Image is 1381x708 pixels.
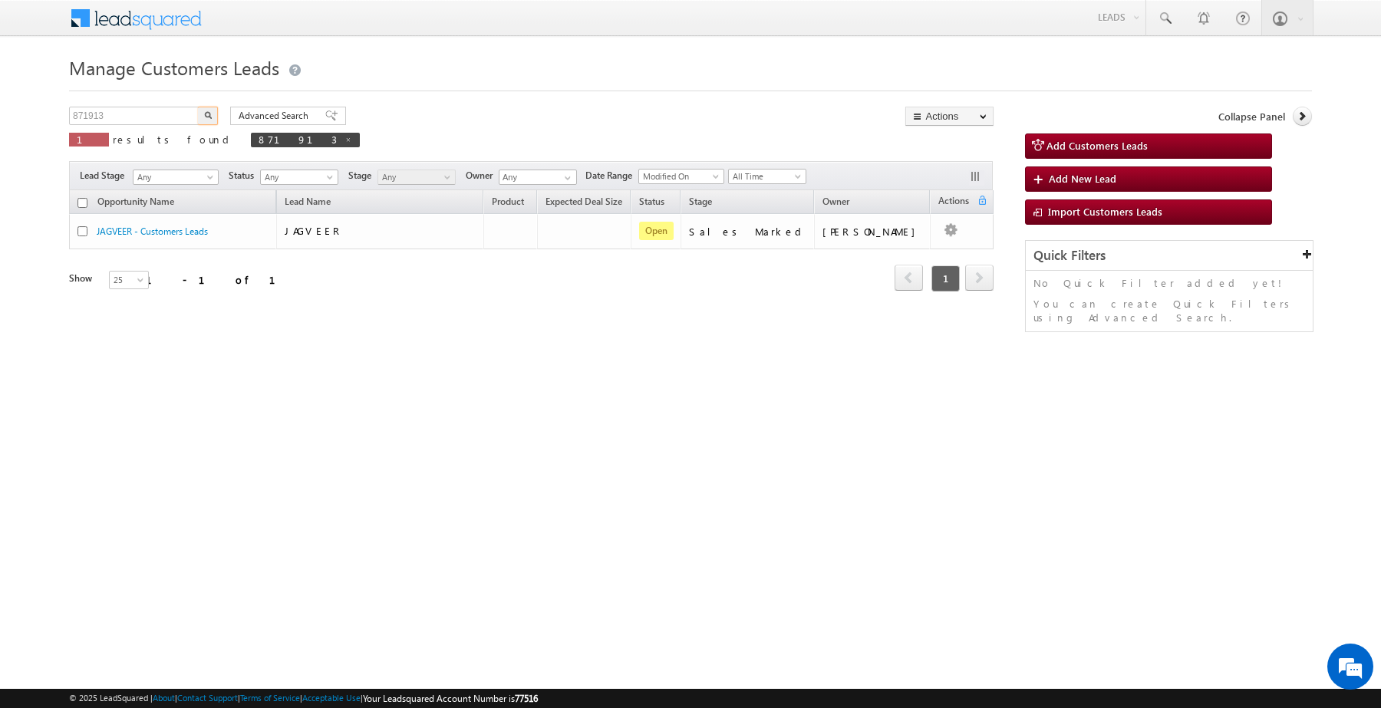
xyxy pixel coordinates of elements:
a: Status [631,193,672,213]
span: Date Range [585,169,638,183]
span: Add New Lead [1049,172,1116,185]
a: Stage [681,193,720,213]
button: Actions [905,107,994,126]
div: Sales Marked [689,225,807,239]
a: About [153,693,175,703]
a: JAGVEER - Customers Leads [97,226,208,237]
p: No Quick Filter added yet! [1033,276,1305,290]
span: Import Customers Leads [1048,205,1162,218]
span: Modified On [639,170,719,183]
img: Search [204,111,212,119]
a: Acceptable Use [302,693,361,703]
a: prev [895,266,923,291]
a: Contact Support [177,693,238,703]
span: 871913 [259,133,337,146]
a: All Time [728,169,806,184]
span: Any [261,170,334,184]
span: Add Customers Leads [1046,139,1148,152]
span: Owner [466,169,499,183]
p: You can create Quick Filters using Advanced Search. [1033,297,1305,324]
a: Any [133,170,219,185]
span: Product [492,196,524,207]
div: Show [69,272,97,285]
span: JAGVEER [285,224,344,237]
span: Open [639,222,674,240]
div: 1 - 1 of 1 [146,271,294,288]
span: Any [133,170,213,184]
a: Modified On [638,169,724,184]
span: 1 [931,265,960,291]
div: [PERSON_NAME] [822,225,923,239]
span: Lead Name [277,193,338,213]
span: Status [229,169,260,183]
span: All Time [729,170,802,183]
a: Any [260,170,338,185]
a: next [965,266,994,291]
span: results found [113,133,235,146]
input: Check all records [77,198,87,208]
span: © 2025 LeadSquared | | | | | [69,691,538,706]
span: Any [378,170,451,184]
span: 1 [77,133,101,146]
span: Expected Deal Size [545,196,622,207]
span: Stage [689,196,712,207]
span: prev [895,265,923,291]
span: Lead Stage [80,169,130,183]
span: Collapse Panel [1218,110,1285,123]
span: next [965,265,994,291]
a: Terms of Service [240,693,300,703]
span: Manage Customers Leads [69,55,279,80]
a: Expected Deal Size [538,193,630,213]
a: 25 [109,271,149,289]
span: Opportunity Name [97,196,174,207]
span: Stage [348,169,377,183]
input: Type to Search [499,170,577,185]
a: Any [377,170,456,185]
span: Owner [822,196,849,207]
span: 25 [110,273,150,287]
a: Opportunity Name [90,193,182,213]
span: Advanced Search [239,109,313,123]
span: Actions [931,193,977,212]
span: 77516 [515,693,538,704]
span: Your Leadsquared Account Number is [363,693,538,704]
div: Quick Filters [1026,241,1313,271]
a: Show All Items [556,170,575,186]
